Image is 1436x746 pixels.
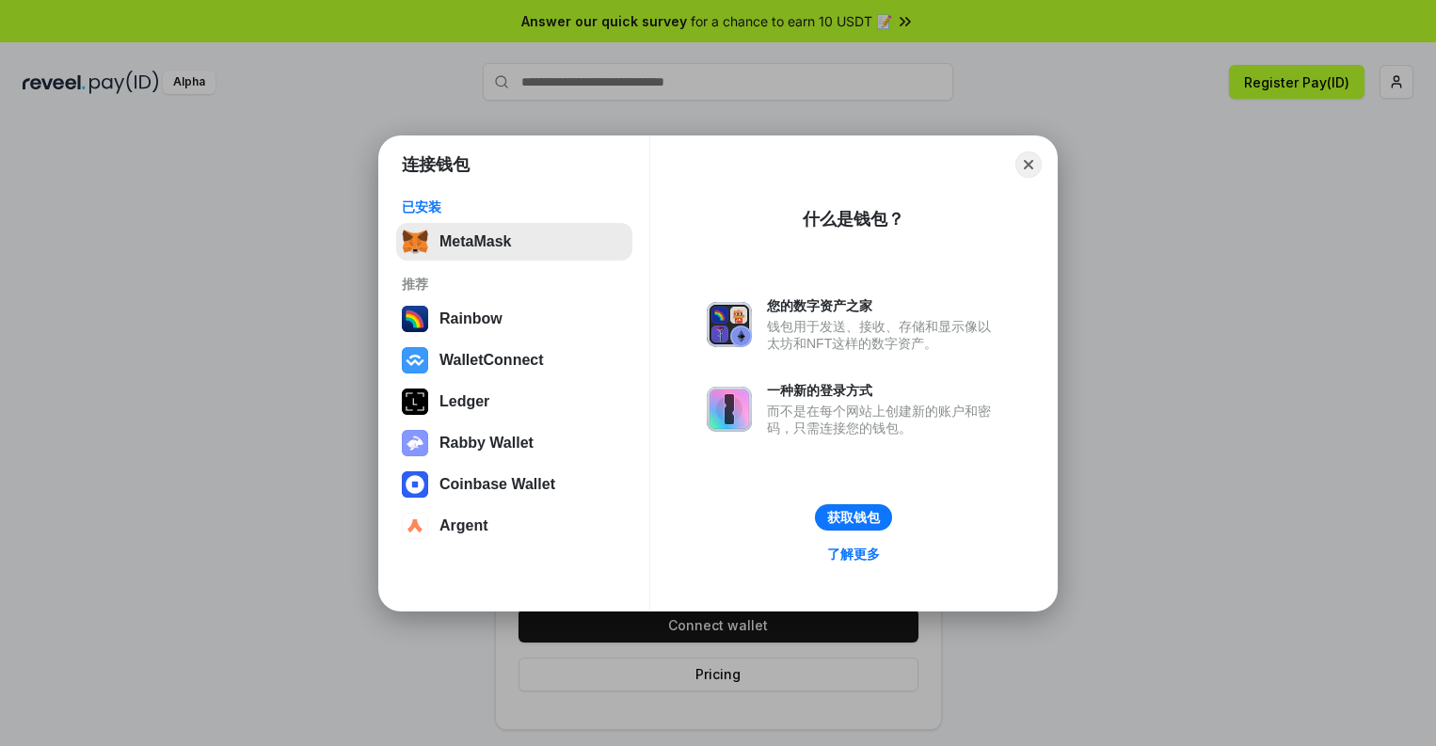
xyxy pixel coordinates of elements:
button: Rabby Wallet [396,424,632,462]
div: 而不是在每个网站上创建新的账户和密码，只需连接您的钱包。 [767,403,1000,436]
div: Argent [439,517,488,534]
img: svg+xml,%3Csvg%20width%3D%2228%22%20height%3D%2228%22%20viewBox%3D%220%200%2028%2028%22%20fill%3D... [402,347,428,373]
button: Coinbase Wallet [396,466,632,503]
h1: 连接钱包 [402,153,470,176]
div: 推荐 [402,276,627,293]
div: Ledger [439,393,489,410]
img: svg+xml,%3Csvg%20width%3D%22120%22%20height%3D%22120%22%20viewBox%3D%220%200%20120%20120%22%20fil... [402,306,428,332]
div: WalletConnect [439,352,544,369]
button: Rainbow [396,300,632,338]
button: MetaMask [396,223,632,261]
img: svg+xml,%3Csvg%20xmlns%3D%22http%3A%2F%2Fwww.w3.org%2F2000%2Fsvg%22%20fill%3D%22none%22%20viewBox... [402,430,428,456]
button: WalletConnect [396,341,632,379]
div: 一种新的登录方式 [767,382,1000,399]
img: svg+xml,%3Csvg%20xmlns%3D%22http%3A%2F%2Fwww.w3.org%2F2000%2Fsvg%22%20fill%3D%22none%22%20viewBox... [707,302,752,347]
div: Rabby Wallet [439,435,534,452]
div: 获取钱包 [827,509,880,526]
button: 获取钱包 [815,504,892,531]
a: 了解更多 [816,542,891,566]
div: 钱包用于发送、接收、存储和显示像以太坊和NFT这样的数字资产。 [767,318,1000,352]
img: svg+xml,%3Csvg%20xmlns%3D%22http%3A%2F%2Fwww.w3.org%2F2000%2Fsvg%22%20fill%3D%22none%22%20viewBox... [707,387,752,432]
img: svg+xml,%3Csvg%20width%3D%2228%22%20height%3D%2228%22%20viewBox%3D%220%200%2028%2028%22%20fill%3D... [402,513,428,539]
img: svg+xml,%3Csvg%20xmlns%3D%22http%3A%2F%2Fwww.w3.org%2F2000%2Fsvg%22%20width%3D%2228%22%20height%3... [402,389,428,415]
div: 已安装 [402,198,627,215]
button: Argent [396,507,632,545]
button: Close [1015,151,1042,178]
img: svg+xml,%3Csvg%20fill%3D%22none%22%20height%3D%2233%22%20viewBox%3D%220%200%2035%2033%22%20width%... [402,229,428,255]
div: Rainbow [439,310,503,327]
div: MetaMask [439,233,511,250]
div: 您的数字资产之家 [767,297,1000,314]
img: svg+xml,%3Csvg%20width%3D%2228%22%20height%3D%2228%22%20viewBox%3D%220%200%2028%2028%22%20fill%3D... [402,471,428,498]
div: Coinbase Wallet [439,476,555,493]
button: Ledger [396,383,632,421]
div: 什么是钱包？ [803,208,904,230]
div: 了解更多 [827,546,880,563]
